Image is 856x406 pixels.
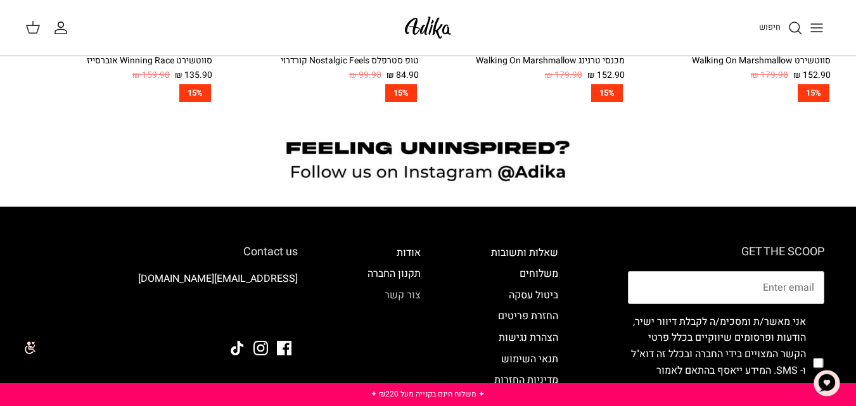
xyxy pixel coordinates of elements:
[263,307,298,323] img: Adika IL
[520,266,558,281] a: משלוחים
[498,308,558,324] a: החזרת פריטים
[494,372,558,388] a: מדיניות החזרות
[401,13,455,42] img: Adika IL
[25,84,212,103] a: 15%
[545,68,582,82] span: 179.90 ₪
[277,341,291,355] a: Facebook
[349,68,381,82] span: 99.90 ₪
[759,21,781,33] span: חיפוש
[385,84,417,103] span: 15%
[644,84,831,103] a: 15%
[438,54,625,68] div: מכנסי טרנינג Walking On Marshmallow
[491,245,558,260] a: שאלות ותשובות
[231,54,418,68] div: טופ סטרפלס Nostalgic Feels קורדרוי
[438,54,625,82] a: מכנסי טרנינג Walking On Marshmallow 152.90 ₪ 179.90 ₪
[628,245,824,259] h6: GET THE SCOOP
[386,68,419,82] span: 84.90 ₪
[231,54,418,82] a: טופ סטרפלס Nostalgic Feels קורדרוי 84.90 ₪ 99.90 ₪
[32,245,298,259] h6: Contact us
[231,84,418,103] a: 15%
[25,54,212,68] div: סווטשירט Winning Race אוברסייז
[509,288,558,303] a: ביטול עסקה
[53,20,73,35] a: החשבון שלי
[803,14,831,42] button: Toggle menu
[798,84,829,103] span: 15%
[397,245,421,260] a: אודות
[793,68,831,82] span: 152.90 ₪
[759,20,803,35] a: חיפוש
[644,54,831,82] a: סווטשירט Walking On Marshmallow 152.90 ₪ 179.90 ₪
[501,352,558,367] a: תנאי השימוש
[644,54,831,68] div: סווטשירט Walking On Marshmallow
[132,68,170,82] span: 159.90 ₪
[591,84,623,103] span: 15%
[499,330,558,345] a: הצהרת נגישות
[438,84,625,103] a: 15%
[25,54,212,82] a: סווטשירט Winning Race אוברסייז 135.90 ₪ 159.90 ₪
[371,388,485,400] a: ✦ משלוח חינם בקנייה מעל ₪220 ✦
[175,68,212,82] span: 135.90 ₪
[751,68,788,82] span: 179.90 ₪
[367,266,421,281] a: תקנון החברה
[253,341,268,355] a: Instagram
[230,341,245,355] a: Tiktok
[385,288,421,303] a: צור קשר
[808,364,846,402] button: צ'אט
[587,68,625,82] span: 152.90 ₪
[10,330,44,365] img: accessibility_icon02.svg
[179,84,211,103] span: 15%
[628,271,824,304] input: Email
[138,271,298,286] a: [EMAIL_ADDRESS][DOMAIN_NAME]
